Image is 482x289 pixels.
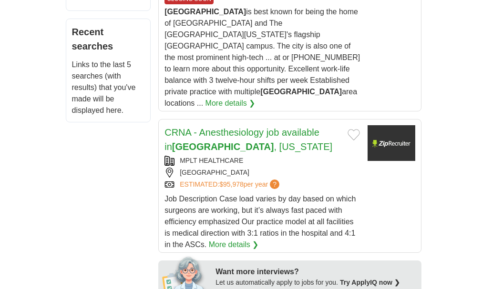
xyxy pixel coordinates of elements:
[368,125,415,161] img: Company logo
[164,168,360,178] div: [GEOGRAPHIC_DATA]
[72,25,145,53] h2: Recent searches
[172,141,274,152] strong: [GEOGRAPHIC_DATA]
[180,179,281,189] a: ESTIMATED:$95,978per year?
[219,180,244,188] span: $95,978
[209,239,259,250] a: More details ❯
[215,278,416,288] div: Let us automatically apply to jobs for you.
[72,59,145,116] p: Links to the last 5 searches (with results) that you've made will be displayed here.
[260,88,342,96] strong: [GEOGRAPHIC_DATA]
[164,156,360,166] div: MPLT HEALTHCARE
[164,195,356,249] span: Job Description Case load varies by day based on which surgeons are working, but it’s always fast...
[270,179,279,189] span: ?
[164,8,360,107] span: is best known for being the home of [GEOGRAPHIC_DATA] and The [GEOGRAPHIC_DATA][US_STATE]'s flags...
[340,279,400,286] a: Try ApplyIQ now ❯
[164,8,246,16] strong: [GEOGRAPHIC_DATA]
[348,129,360,140] button: Add to favorite jobs
[205,98,256,109] a: More details ❯
[164,127,332,152] a: CRNA - Anesthesiology job available in[GEOGRAPHIC_DATA], [US_STATE]
[215,266,416,278] div: Want more interviews?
